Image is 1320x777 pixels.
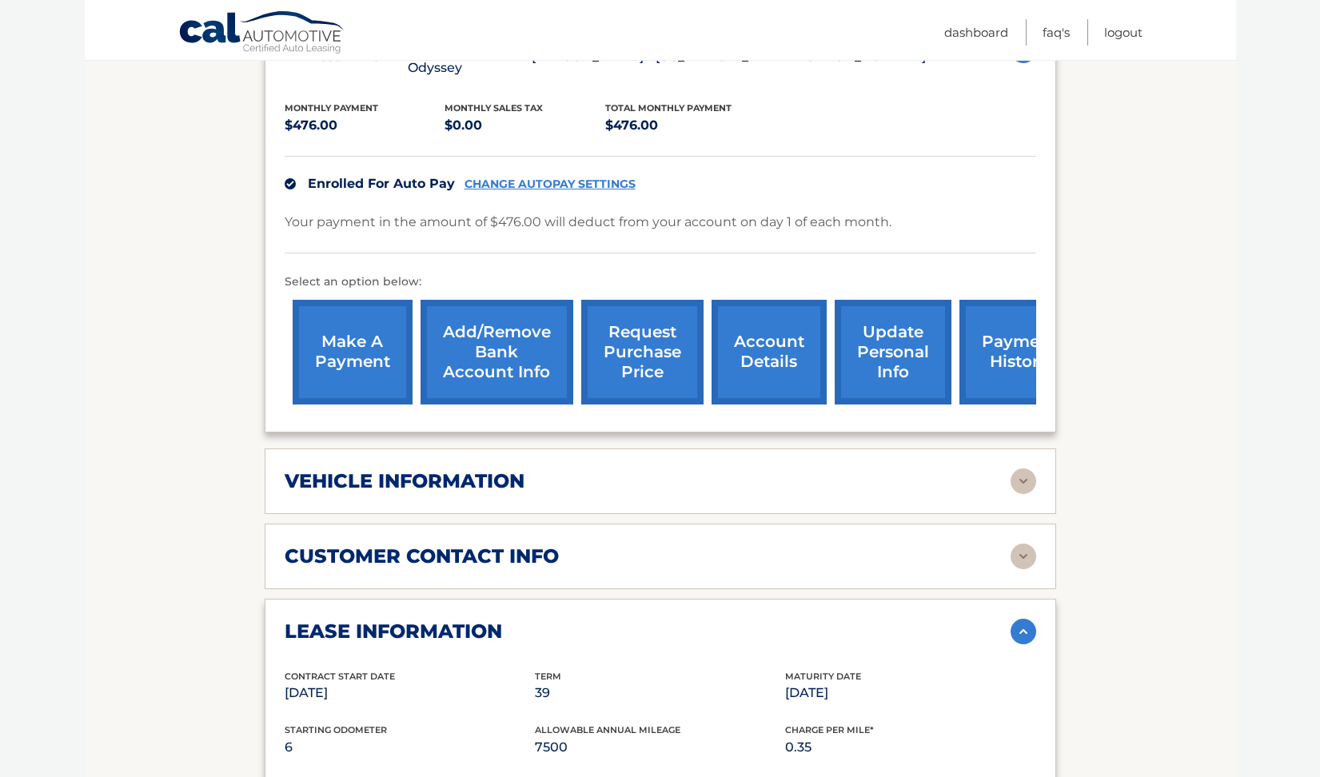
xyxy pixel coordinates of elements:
p: 39 [535,682,785,704]
a: request purchase price [581,300,704,404]
p: 7500 [535,736,785,759]
span: Charge Per Mile* [785,724,874,735]
img: accordion-rest.svg [1011,468,1036,494]
a: Add/Remove bank account info [421,300,573,404]
p: $476.00 [605,114,766,137]
span: Monthly Payment [285,102,378,114]
h2: vehicle information [285,469,524,493]
p: $0.00 [445,114,605,137]
a: payment history [959,300,1079,404]
a: update personal info [835,300,951,404]
a: FAQ's [1043,19,1070,46]
img: check.svg [285,178,296,189]
h2: lease information [285,620,502,644]
a: CHANGE AUTOPAY SETTINGS [465,177,636,191]
a: Cal Automotive [178,10,346,57]
img: accordion-active.svg [1011,619,1036,644]
span: Starting Odometer [285,724,387,735]
span: Contract Start Date [285,671,395,682]
p: Your payment in the amount of $476.00 will deduct from your account on day 1 of each month. [285,211,891,233]
span: Total Monthly Payment [605,102,732,114]
a: Logout [1104,19,1143,46]
span: Term [535,671,561,682]
span: Monthly sales Tax [445,102,543,114]
p: 0.35 [785,736,1035,759]
p: 6 [285,736,535,759]
a: Dashboard [944,19,1008,46]
a: make a payment [293,300,413,404]
span: Allowable Annual Mileage [535,724,680,735]
p: [DATE] [285,682,535,704]
h2: customer contact info [285,544,559,568]
p: $476.00 [285,114,445,137]
a: account details [712,300,827,404]
p: [DATE] [785,682,1035,704]
span: Enrolled For Auto Pay [308,176,455,191]
p: Select an option below: [285,273,1036,292]
img: accordion-rest.svg [1011,544,1036,569]
span: Maturity Date [785,671,861,682]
